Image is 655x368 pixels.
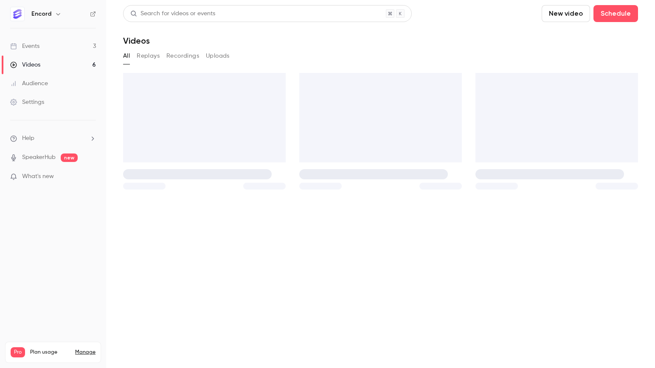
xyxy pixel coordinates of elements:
div: Videos [10,61,40,69]
span: new [61,153,78,162]
li: help-dropdown-opener [10,134,96,143]
button: Schedule [593,5,638,22]
a: SpeakerHub [22,153,56,162]
div: Events [10,42,39,50]
a: Manage [75,349,96,356]
img: Encord [11,7,24,21]
span: Plan usage [30,349,70,356]
span: Help [22,134,34,143]
span: What's new [22,172,54,181]
button: Recordings [166,49,199,63]
iframe: Noticeable Trigger [86,173,96,181]
button: New video [542,5,590,22]
div: Settings [10,98,44,106]
div: Search for videos or events [130,9,215,18]
h1: Videos [123,36,150,46]
button: Replays [137,49,160,63]
h6: Encord [31,10,51,18]
div: Audience [10,79,48,88]
button: All [123,49,130,63]
button: Uploads [206,49,230,63]
span: Pro [11,347,25,357]
section: Videos [123,5,638,363]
